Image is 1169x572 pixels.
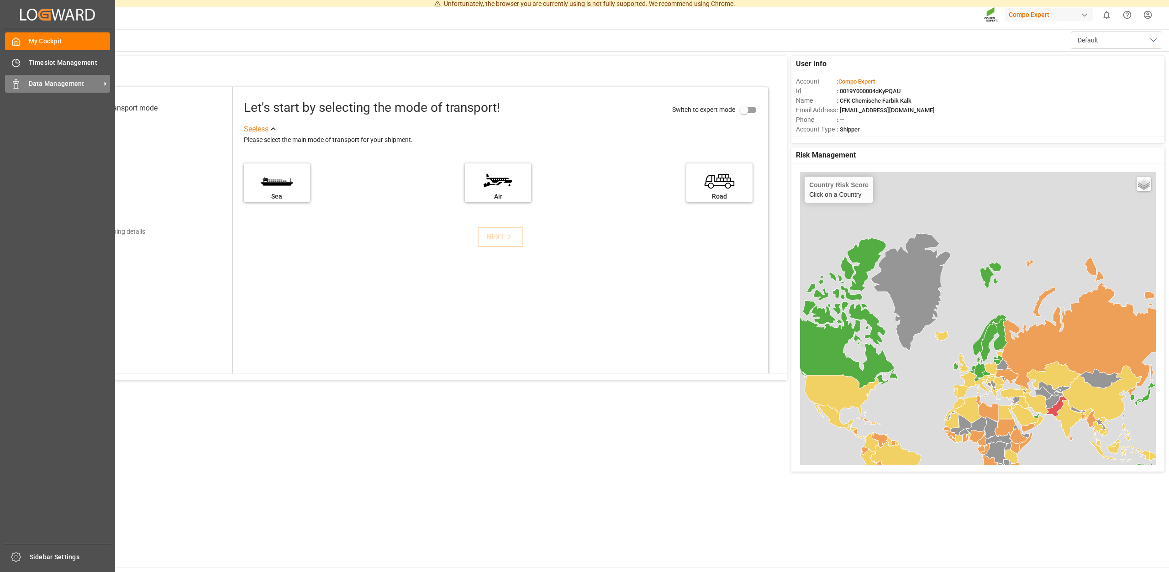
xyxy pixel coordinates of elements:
[837,78,875,85] span: :
[691,192,748,201] div: Road
[87,103,158,114] div: Select transport mode
[29,37,111,46] span: My Cockpit
[837,116,844,123] span: : —
[1117,5,1137,25] button: Help Center
[809,181,869,198] div: Click on a Country
[837,88,901,94] span: : 0019Y000004dKyPQAU
[1071,31,1162,49] button: open menu
[244,98,500,117] div: Let's start by selecting the mode of transport!
[1078,36,1098,45] span: Default
[478,227,523,247] button: NEXT
[796,115,837,125] span: Phone
[796,150,856,161] span: Risk Management
[1137,177,1151,191] a: Layers
[796,96,837,105] span: Name
[796,86,837,96] span: Id
[29,79,101,89] span: Data Management
[984,7,999,23] img: Screenshot%202023-09-29%20at%2010.02.21.png_1712312052.png
[244,124,269,135] div: See less
[5,32,110,50] a: My Cockpit
[486,231,514,242] div: NEXT
[88,227,145,236] div: Add shipping details
[837,97,911,104] span: : CFK Chemische Farbik Kalk
[809,181,869,189] h4: Country Risk Score
[29,58,111,68] span: Timeslot Management
[796,58,827,69] span: User Info
[796,105,837,115] span: Email Address
[1005,6,1096,23] button: Compo Expert
[1096,5,1117,25] button: show 0 new notifications
[5,53,110,71] a: Timeslot Management
[1005,8,1093,21] div: Compo Expert
[469,192,527,201] div: Air
[796,77,837,86] span: Account
[838,78,875,85] span: Compo Expert
[30,552,111,562] span: Sidebar Settings
[248,192,305,201] div: Sea
[796,125,837,134] span: Account Type
[244,135,762,146] div: Please select the main mode of transport for your shipment.
[672,106,735,113] span: Switch to expert mode
[837,107,935,114] span: : [EMAIL_ADDRESS][DOMAIN_NAME]
[837,126,860,133] span: : Shipper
